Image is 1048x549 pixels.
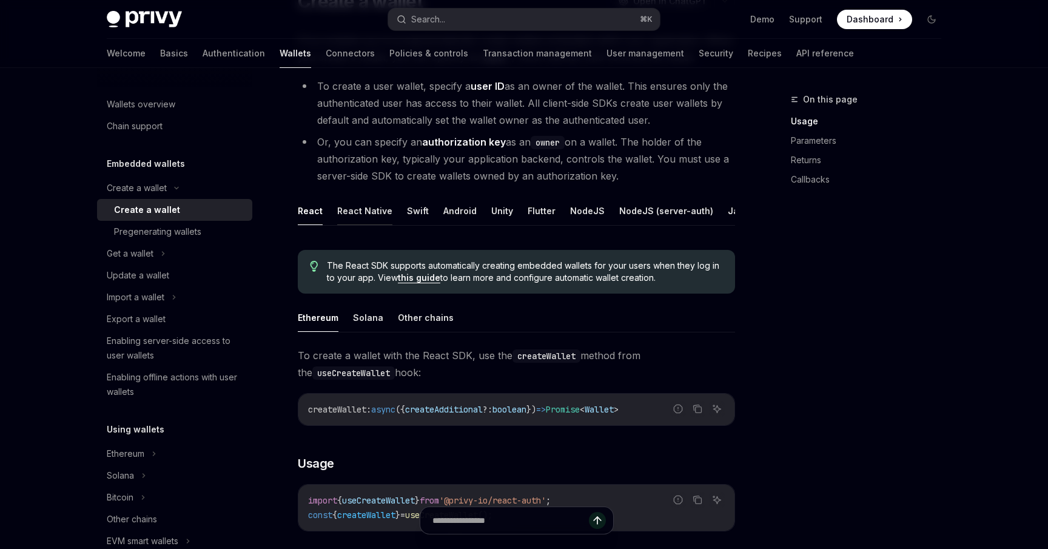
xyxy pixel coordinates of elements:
div: Chain support [107,119,163,133]
button: Solana [353,303,383,332]
a: User management [606,39,684,68]
span: ⌘ K [640,15,653,24]
span: async [371,404,395,415]
button: Flutter [528,197,556,225]
a: this guide [398,272,440,283]
span: ({ [395,404,405,415]
div: Update a wallet [107,268,169,283]
button: Toggle dark mode [922,10,941,29]
a: Returns [791,150,951,170]
span: > [614,404,619,415]
a: Usage [791,112,951,131]
a: Authentication [203,39,265,68]
button: NodeJS [570,197,605,225]
a: Enabling server-side access to user wallets [97,330,252,366]
a: Recipes [748,39,782,68]
span: } [415,495,420,506]
span: createWallet [308,404,366,415]
button: Ethereum [298,303,338,332]
button: Unity [491,197,513,225]
a: Callbacks [791,170,951,189]
a: Pregenerating wallets [97,221,252,243]
div: Pregenerating wallets [114,224,201,239]
span: : [366,404,371,415]
a: Enabling offline actions with user wallets [97,366,252,403]
a: Support [789,13,822,25]
a: Security [699,39,733,68]
code: createWallet [512,349,580,363]
li: To create a user wallet, specify a as an owner of the wallet. This ensures only the authenticated... [298,78,735,129]
div: Export a wallet [107,312,166,326]
span: boolean [492,404,526,415]
span: Dashboard [847,13,893,25]
button: Android [443,197,477,225]
img: dark logo [107,11,182,28]
span: < [580,404,585,415]
a: Dashboard [837,10,912,29]
a: Wallets [280,39,311,68]
span: Promise [546,404,580,415]
h5: Using wallets [107,422,164,437]
svg: Tip [310,261,318,272]
div: Create a wallet [107,181,167,195]
span: => [536,404,546,415]
span: useCreateWallet [342,495,415,506]
strong: authorization key [422,136,506,148]
a: Create a wallet [97,199,252,221]
span: Usage [298,455,334,472]
span: On this page [803,92,858,107]
div: Wallets overview [107,97,175,112]
div: EVM smart wallets [107,534,178,548]
span: createAdditional [405,404,483,415]
div: Enabling offline actions with user wallets [107,370,245,399]
span: The React SDK supports automatically creating embedded wallets for your users when they log in to... [327,260,723,284]
button: Swift [407,197,429,225]
a: Policies & controls [389,39,468,68]
div: Import a wallet [107,290,164,305]
div: Get a wallet [107,246,153,261]
div: Enabling server-side access to user wallets [107,334,245,363]
li: Or, you can specify an as an on a wallet. The holder of the authorization key, typically your app... [298,133,735,184]
button: Copy the contents from the code block [690,401,705,417]
button: Ask AI [709,492,725,508]
a: Demo [750,13,774,25]
div: Solana [107,468,134,483]
div: Other chains [107,512,157,527]
button: Report incorrect code [670,401,686,417]
button: Report incorrect code [670,492,686,508]
div: Search... [411,12,445,27]
button: React [298,197,323,225]
span: from [420,495,439,506]
a: Basics [160,39,188,68]
button: Send message [589,512,606,529]
span: }) [526,404,536,415]
div: Ethereum [107,446,144,461]
a: Export a wallet [97,308,252,330]
a: Welcome [107,39,146,68]
button: React Native [337,197,392,225]
h5: Embedded wallets [107,157,185,171]
span: import [308,495,337,506]
a: Other chains [97,508,252,530]
span: ?: [483,404,492,415]
a: Parameters [791,131,951,150]
span: { [337,495,342,506]
button: Ask AI [709,401,725,417]
button: Other chains [398,303,454,332]
div: Bitcoin [107,490,133,505]
span: To create a wallet with the React SDK, use the method from the hook: [298,347,735,381]
a: Chain support [97,115,252,137]
strong: user ID [471,80,505,92]
code: useCreateWallet [312,366,395,380]
div: Create a wallet [114,203,180,217]
a: API reference [796,39,854,68]
a: Wallets overview [97,93,252,115]
code: owner [531,136,565,149]
a: Connectors [326,39,375,68]
button: NodeJS (server-auth) [619,197,713,225]
a: Update a wallet [97,264,252,286]
span: '@privy-io/react-auth' [439,495,546,506]
span: Wallet [585,404,614,415]
a: Transaction management [483,39,592,68]
span: ; [546,495,551,506]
